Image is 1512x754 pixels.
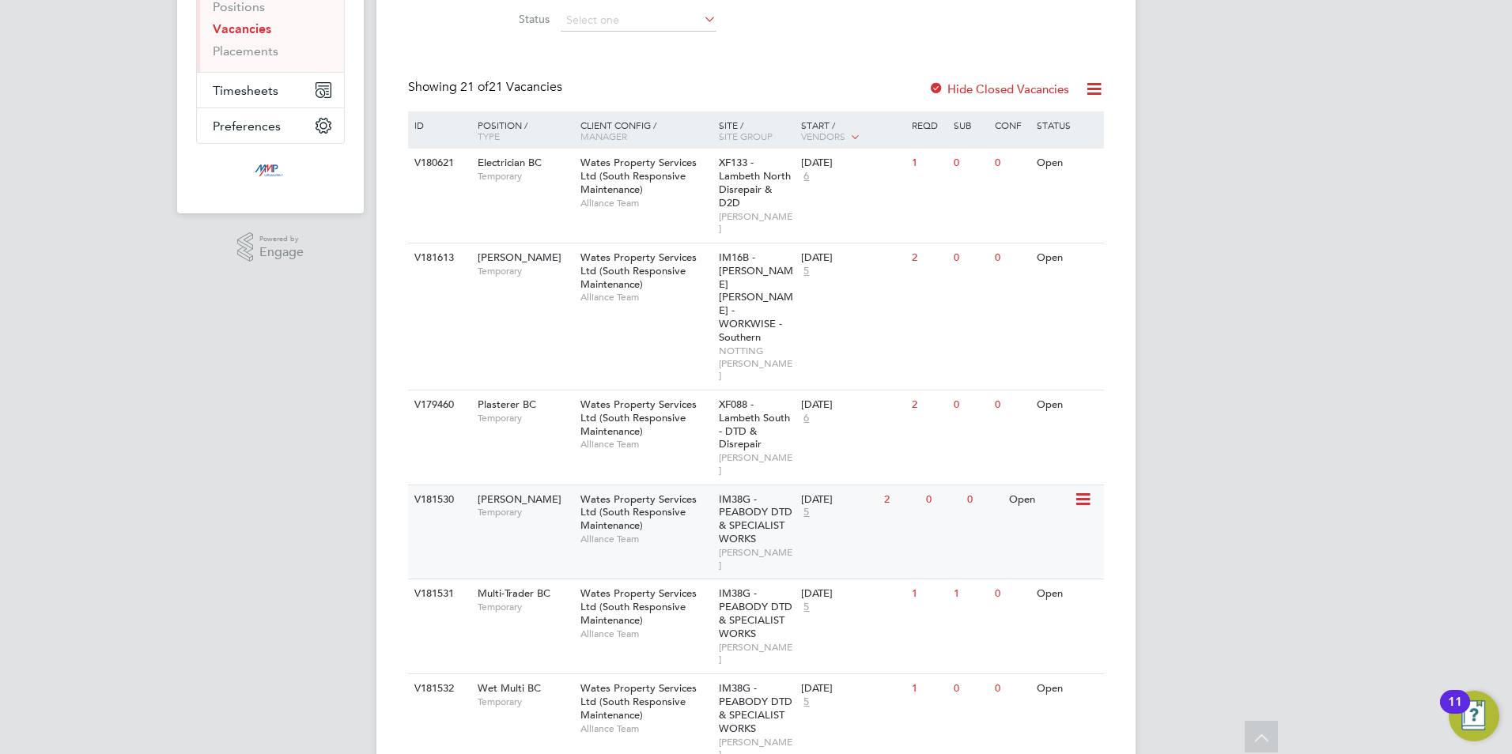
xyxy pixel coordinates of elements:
img: mmpconsultancy-logo-retina.png [248,160,293,185]
span: Powered by [259,232,304,246]
span: Manager [580,130,627,142]
div: 0 [991,674,1032,703]
span: Wates Property Services Ltd (South Responsive Maintenance) [580,492,697,533]
div: 2 [880,485,921,515]
a: Powered byEngage [237,232,304,262]
span: NOTTING [PERSON_NAME] [719,345,794,382]
div: 1 [908,149,949,178]
div: Open [1033,674,1102,703]
div: [DATE] [801,682,904,696]
span: 21 of [460,79,489,95]
div: [DATE] [801,251,904,265]
div: [DATE] [801,587,904,601]
span: Alliance Team [580,533,711,545]
span: Alliance Team [580,291,711,303]
button: Preferences [197,108,344,143]
div: V180621 [410,149,466,178]
div: 0 [991,579,1032,609]
span: Alliance Team [580,722,711,735]
span: XF133 - Lambeth North Disrepair & D2D [719,156,791,209]
div: 11 [1448,702,1462,722]
a: Placements [213,43,278,58]
span: 5 [801,696,811,709]
div: 1 [950,579,991,609]
span: Temporary [478,506,573,518]
div: V181613 [410,243,466,273]
span: [PERSON_NAME] [478,492,561,506]
span: Alliance Team [580,197,711,209]
span: Timesheets [213,83,278,98]
div: Open [1033,579,1102,609]
span: [PERSON_NAME] [719,451,794,476]
span: 6 [801,170,811,183]
div: V179460 [410,390,466,420]
span: IM38G - PEABODY DTD & SPECIALIST WORKS [719,492,792,546]
div: 0 [963,485,1004,515]
div: ID [410,111,466,138]
span: Plasterer BC [478,398,536,411]
span: 5 [801,265,811,278]
span: Alliance Team [580,438,711,451]
span: IM16B - [PERSON_NAME] [PERSON_NAME] - WORKWISE - Southern [719,251,793,344]
div: V181531 [410,579,466,609]
div: V181530 [410,485,466,515]
div: 0 [991,390,1032,420]
span: Site Group [719,130,773,142]
div: Open [1033,149,1102,178]
span: Wates Property Services Ltd (South Responsive Maintenance) [580,156,697,196]
span: Temporary [478,412,573,424]
span: Type [478,130,500,142]
div: 2 [908,243,949,273]
span: [PERSON_NAME] [478,251,561,264]
span: Temporary [478,696,573,708]
div: [DATE] [801,156,904,170]
span: Wates Property Services Ltd (South Responsive Maintenance) [580,681,697,722]
div: Open [1033,243,1102,273]
span: [PERSON_NAME] [719,546,794,571]
div: Open [1005,485,1074,515]
div: 0 [950,390,991,420]
div: Sub [950,111,991,138]
div: 1 [908,674,949,703]
div: Start / [797,111,908,151]
span: XF088 - Lambeth South - DTD & Disrepair [719,398,790,451]
span: Temporary [478,265,573,277]
div: Position / [466,111,576,149]
div: 0 [950,149,991,178]
div: 0 [950,243,991,273]
span: Wet Multi BC [478,681,541,695]
div: Client Config / [576,111,715,149]
span: Wates Property Services Ltd (South Responsive Maintenance) [580,398,697,438]
span: Engage [259,246,304,259]
span: 5 [801,506,811,519]
button: Timesheets [197,73,344,107]
label: Status [459,12,550,26]
span: 5 [801,601,811,614]
span: Electrician BC [478,156,542,169]
span: Wates Property Services Ltd (South Responsive Maintenance) [580,586,697,627]
span: 21 Vacancies [460,79,562,95]
span: Temporary [478,601,573,613]
div: 0 [991,149,1032,178]
div: Status [1033,111,1102,138]
label: Hide Closed Vacancies [928,81,1069,96]
span: [PERSON_NAME] [719,210,794,235]
div: Conf [991,111,1032,138]
div: [DATE] [801,398,904,412]
span: Wates Property Services Ltd (South Responsive Maintenance) [580,251,697,291]
div: Open [1033,390,1102,420]
div: 1 [908,579,949,609]
button: Open Resource Center, 11 new notifications [1449,691,1499,741]
a: Vacancies [213,21,271,36]
div: 0 [991,243,1032,273]
div: Reqd [908,111,949,138]
span: Multi-Trader BC [478,586,550,600]
span: Temporary [478,170,573,183]
span: Preferences [213,119,281,134]
div: Site / [715,111,798,149]
div: Showing [408,79,565,96]
div: 2 [908,390,949,420]
div: 0 [950,674,991,703]
span: [PERSON_NAME] [719,641,794,665]
input: Select one [561,9,716,32]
